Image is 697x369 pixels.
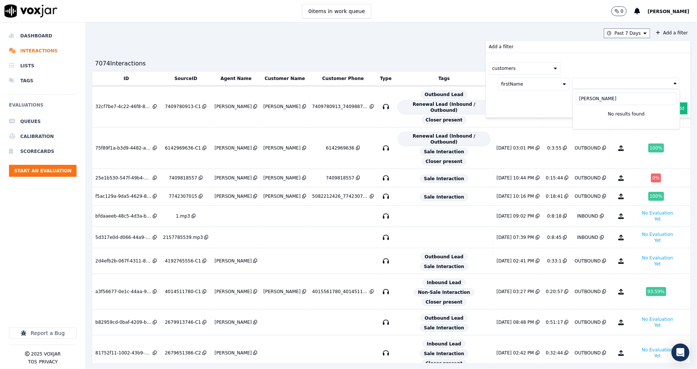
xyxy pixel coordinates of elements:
[653,28,691,37] button: Add a filterAdd a filter customers firstName No results found Cancel Add
[28,359,37,365] button: TOS
[575,258,601,264] div: OUTBOUND
[489,62,561,75] button: customers
[326,175,354,181] div: 7409818557
[215,258,252,264] div: [PERSON_NAME]
[398,132,490,146] span: Renewal Lead (Inbound / Outbound)
[575,350,601,356] div: OUTBOUND
[9,328,77,339] button: Report a Bug
[265,76,305,82] button: Customer Name
[165,319,201,325] div: 2679913746-C1
[636,230,679,245] button: No Evaluation Yet
[423,340,465,348] span: Inbound Lead
[9,114,77,129] li: Queues
[9,101,77,114] h6: Evaluations
[165,104,201,110] div: 7409780913-C1
[95,59,146,68] div: 7074 Interaction s
[163,234,203,240] div: 2157785539.mp3
[263,193,301,199] div: [PERSON_NAME]
[215,193,252,199] div: [PERSON_NAME]
[380,76,391,82] button: Type
[575,193,601,199] div: OUTBOUND
[302,4,372,18] button: 0items in work queue
[9,73,77,88] a: Tags
[95,234,151,240] div: 5d317e0d-d066-44a9-8860-954fcb4aec50
[165,350,201,356] div: 2679651386-C2
[398,100,490,114] span: Renewal Lead (Inbound / Outbound)
[621,8,624,14] p: 0
[263,145,301,151] div: [PERSON_NAME]
[576,92,677,105] input: Search comma separated
[169,193,197,199] div: 7742307015
[673,102,688,114] button: Add
[421,314,468,322] span: Outbound Lead
[575,319,601,325] div: OUTBOUND
[497,319,534,325] div: [DATE] 08:48 PM
[636,345,679,360] button: No Evaluation Yet
[420,175,468,183] span: Sale Interaction
[604,28,650,38] button: Past 7 Days
[322,76,364,82] button: Customer Phone
[4,4,58,18] img: voxjar logo
[165,145,201,151] div: 6142969636-C1
[414,288,474,296] span: Non-Sale Interaction
[422,359,467,368] span: Closer present
[420,148,468,156] span: Sale Interaction
[546,319,563,325] div: 0:51:17
[420,324,468,332] span: Sale Interaction
[497,213,534,219] div: [DATE] 09:02 PM
[312,104,368,110] div: 7409780913_7409887408
[648,144,664,153] div: 100 %
[422,157,467,166] span: Closer present
[263,289,301,295] div: [PERSON_NAME]
[420,262,468,271] span: Sale Interaction
[497,145,534,151] div: [DATE] 03:01 PM
[165,289,201,295] div: 4014511780-C1
[9,129,77,144] a: Calibration
[422,116,467,124] span: Closer present
[422,298,467,306] span: Closer present
[423,279,465,287] span: Inbound Lead
[547,213,562,219] div: 0:8:18
[263,175,301,181] div: [PERSON_NAME]
[215,319,252,325] div: [PERSON_NAME]
[611,6,635,16] button: 0
[220,76,251,82] button: Agent Name
[648,9,690,14] span: [PERSON_NAME]
[497,175,534,181] div: [DATE] 10:44 PM
[577,234,598,240] div: INBOUND
[95,193,151,199] div: f5ac129a-9da5-4629-88d5-ff08f9f86aad
[575,175,601,181] div: OUTBOUND
[312,289,368,295] div: 4015561780_4014511780
[176,213,190,219] div: 1.mp3
[497,258,534,264] div: [DATE] 02:41 PM
[611,6,627,16] button: 0
[215,289,252,295] div: [PERSON_NAME]
[648,192,664,201] div: 100 %
[9,58,77,73] li: Lists
[9,165,77,177] button: Start an Evaluation
[95,213,151,219] div: bfdaaeeb-48c5-4d3a-ba3a-e72b88a6f2df
[420,350,468,358] span: Sale Interaction
[547,258,562,264] div: 0:33:1
[312,193,368,199] div: 5082212426_7742307015
[95,289,151,295] div: a3f56677-0e1c-44aa-9c37-d198d99292f4
[577,213,598,219] div: INBOUND
[651,173,661,182] div: 0 %
[326,145,354,151] div: 6142969636
[497,350,534,356] div: [DATE] 02:42 PM
[636,315,679,330] button: No Evaluation Yet
[575,289,601,295] div: OUTBOUND
[421,90,468,99] span: Outbound Lead
[546,175,563,181] div: 0:15:44
[124,76,129,82] button: ID
[648,7,697,16] button: [PERSON_NAME]
[174,76,197,82] button: SourceID
[420,193,468,201] span: Sale Interaction
[95,104,151,110] div: 32cf7be7-4c22-46f8-8b18-1b564a22157a
[95,319,151,325] div: b82959cd-0baf-4209-b803-53c72457b31a
[215,145,252,151] div: [PERSON_NAME]
[497,289,534,295] div: [DATE] 03:27 PM
[39,359,58,365] button: Privacy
